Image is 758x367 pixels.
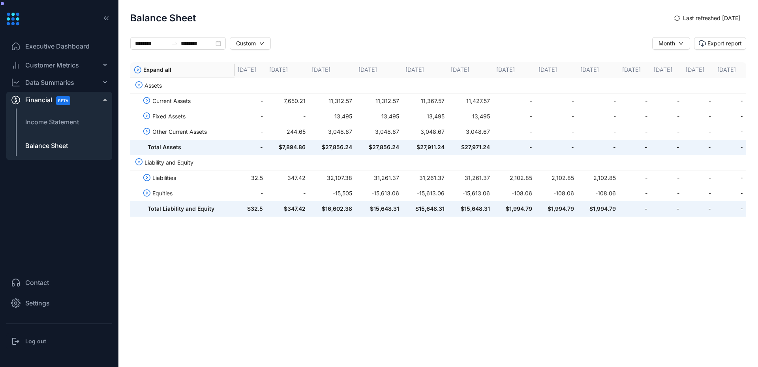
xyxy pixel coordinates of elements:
[405,97,445,105] span: 11,367.57
[269,204,305,213] span: $347.42
[269,112,305,121] span: -
[269,66,288,73] span: [DATE]
[654,204,679,213] span: -
[622,143,648,152] span: -
[25,278,49,287] span: Contact
[144,158,223,167] span: Liability and Equity
[312,204,353,213] span: $16,602.38
[238,143,263,152] span: -
[694,37,746,50] button: Export report
[405,127,445,136] span: 3,048.67
[538,66,557,73] span: [DATE]
[135,158,143,165] span: down-circle
[236,39,256,48] div: Custom
[143,112,150,120] span: right-circle
[312,143,353,152] span: $27,856.24
[269,97,305,105] span: 7,650.21
[622,66,641,73] span: [DATE]
[580,112,616,121] span: -
[717,205,743,213] span: -
[580,97,616,105] span: -
[152,97,231,105] span: Current Assets
[230,37,271,50] button: Custom
[654,112,679,121] span: -
[25,78,74,87] div: Data Summaries
[580,127,616,136] span: -
[405,204,445,213] span: $15,648.31
[538,127,574,136] span: -
[538,143,574,152] span: -
[686,143,711,152] span: -
[405,143,445,152] span: $27,911.24
[405,174,445,182] span: 31,261.37
[538,97,574,105] span: -
[451,189,490,198] span: -15,613.06
[269,189,305,198] span: -
[451,174,490,182] span: 31,261.37
[538,204,574,213] span: $1,994.79
[496,204,532,213] span: $1,994.79
[238,112,263,121] span: -
[622,189,648,198] span: -
[25,141,68,150] span: Balance Sheet
[171,40,178,47] span: to
[238,97,263,105] span: -
[451,127,490,136] span: 3,048.67
[143,189,150,197] span: right-circle
[686,127,711,136] span: -
[622,112,648,121] span: -
[686,97,711,105] span: -
[622,97,648,105] span: -
[405,112,445,121] span: 13,495
[686,204,711,213] span: -
[654,97,679,105] span: -
[496,143,532,152] span: -
[56,96,70,105] span: BETA
[25,117,79,127] span: Income Statement
[312,127,353,136] span: 3,048.67
[148,143,227,152] span: Total Assets
[148,204,227,213] span: Total Liability and Equity
[622,204,648,213] span: -
[143,66,171,74] span: Expand all
[580,204,616,213] span: $1,994.79
[580,66,599,73] span: [DATE]
[686,66,704,73] span: [DATE]
[580,189,616,198] span: -108.06
[674,15,680,21] span: sync
[405,189,445,198] span: -15,613.06
[25,60,79,70] span: Customer Metrics
[143,97,150,104] span: right-circle
[143,128,150,135] span: right-circle
[678,41,684,46] span: down
[496,127,532,136] span: -
[269,143,305,152] span: $7,894.86
[144,81,223,90] span: Assets
[654,127,679,136] span: -
[25,41,90,51] span: Executive Dashboard
[358,174,399,182] span: 31,261.37
[312,174,353,182] span: 32,107.38
[135,81,143,88] span: down-circle
[668,12,746,24] button: syncLast refreshed [DATE]
[312,112,353,121] span: 13,495
[580,174,616,182] span: 2,102.85
[134,66,141,74] span: right-circle
[358,112,399,121] span: 13,495
[238,204,263,213] span: $32.5
[130,13,196,23] h1: Balance Sheet
[358,143,399,152] span: $27,856.24
[654,66,672,73] span: [DATE]
[312,189,353,198] span: -15,505
[358,66,377,73] span: [DATE]
[259,41,265,46] span: down
[496,97,532,105] span: -
[686,189,711,198] span: -
[698,39,742,48] span: Export report
[451,143,490,152] span: $27,971.24
[238,127,263,136] span: -
[622,174,648,182] span: -
[717,97,743,105] span: -
[717,128,743,136] span: -
[686,112,711,121] span: -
